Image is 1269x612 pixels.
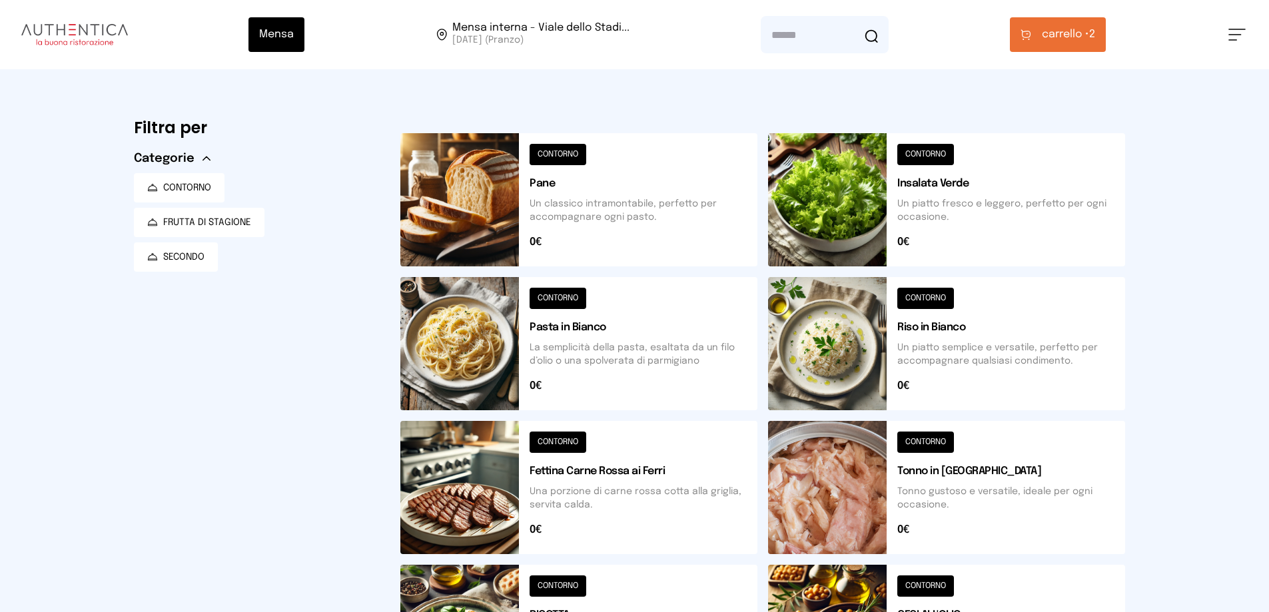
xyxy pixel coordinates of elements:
span: Viale dello Stadio, 77, 05100 Terni TR, Italia [452,23,630,47]
span: Categorie [134,149,195,168]
button: SECONDO [134,242,218,272]
span: [DATE] (Pranzo) [452,33,630,47]
button: Mensa [248,17,304,52]
span: carrello • [1042,27,1089,43]
button: CONTORNO [134,173,224,202]
h6: Filtra per [134,117,379,139]
button: FRUTTA DI STAGIONE [134,208,264,237]
span: 2 [1042,27,1095,43]
img: logo.8f33a47.png [21,24,128,45]
button: Categorie [134,149,211,168]
span: FRUTTA DI STAGIONE [163,216,251,229]
span: CONTORNO [163,181,211,194]
span: SECONDO [163,250,205,264]
button: carrello •2 [1010,17,1106,52]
